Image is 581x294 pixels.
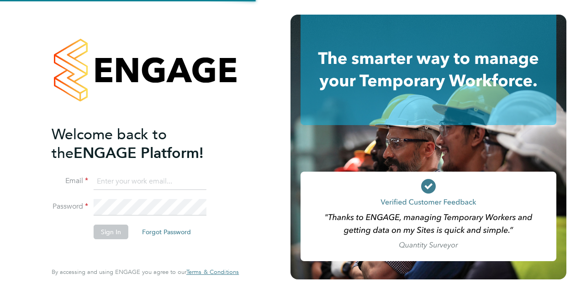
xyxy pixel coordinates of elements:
[52,268,239,276] span: By accessing and using ENGAGE you agree to our
[52,202,88,211] label: Password
[52,176,88,186] label: Email
[52,125,230,163] h2: ENGAGE Platform!
[94,173,206,190] input: Enter your work email...
[135,225,198,239] button: Forgot Password
[52,126,167,162] span: Welcome back to the
[186,268,239,276] a: Terms & Conditions
[94,225,128,239] button: Sign In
